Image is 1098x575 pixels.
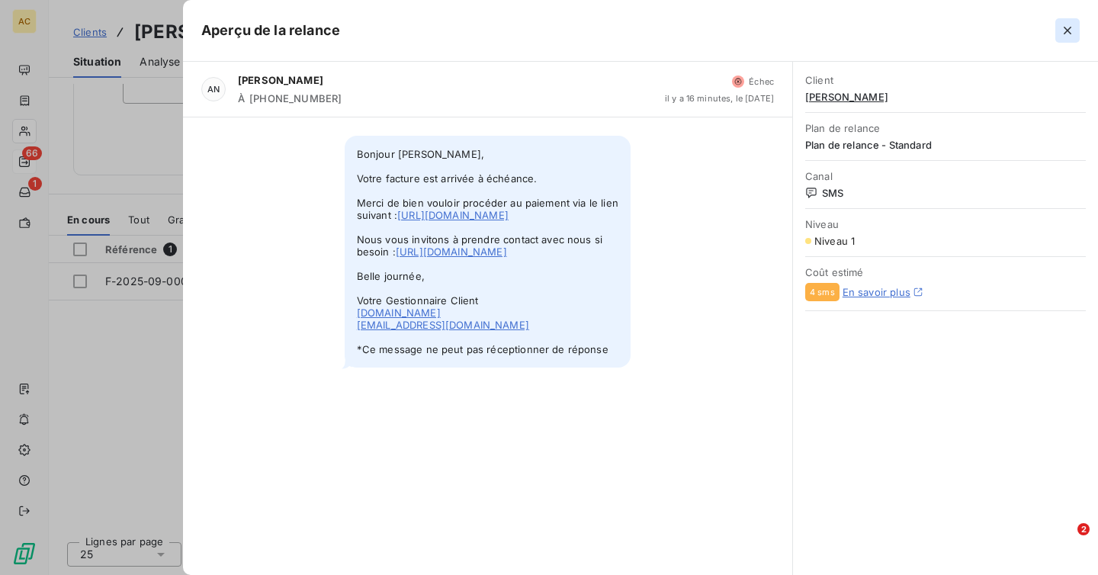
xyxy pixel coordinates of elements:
[357,307,441,319] a: [DOMAIN_NAME]
[397,209,509,221] a: [URL][DOMAIN_NAME]
[805,139,1086,151] span: Plan de relance - Standard
[357,319,529,331] a: [EMAIL_ADDRESS][DOMAIN_NAME]
[665,94,774,103] span: il y a 16 minutes, le [DATE]
[396,246,507,258] a: [URL][DOMAIN_NAME]
[805,74,1086,86] span: Client
[1077,523,1090,535] span: 2
[201,20,340,41] h5: Aperçu de la relance
[749,76,774,87] span: Échec
[810,287,835,297] span: 4 sms
[201,77,226,101] div: AN
[814,235,855,247] span: Niveau 1
[805,218,1086,230] span: Niveau
[843,286,910,298] a: En savoir plus
[805,122,1086,134] span: Plan de relance
[345,136,631,368] span: Bonjour [PERSON_NAME], Votre facture est arrivée à échéance. Merci de bien vouloir procéder au pa...
[1046,523,1083,560] iframe: Intercom live chat
[249,92,342,104] span: [PHONE_NUMBER]
[238,74,323,86] span: [PERSON_NAME]
[805,187,1086,199] span: SMS
[805,266,1086,278] span: Coût estimé
[805,170,1086,182] span: Canal
[805,91,1086,103] span: [PERSON_NAME]
[238,92,245,104] span: À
